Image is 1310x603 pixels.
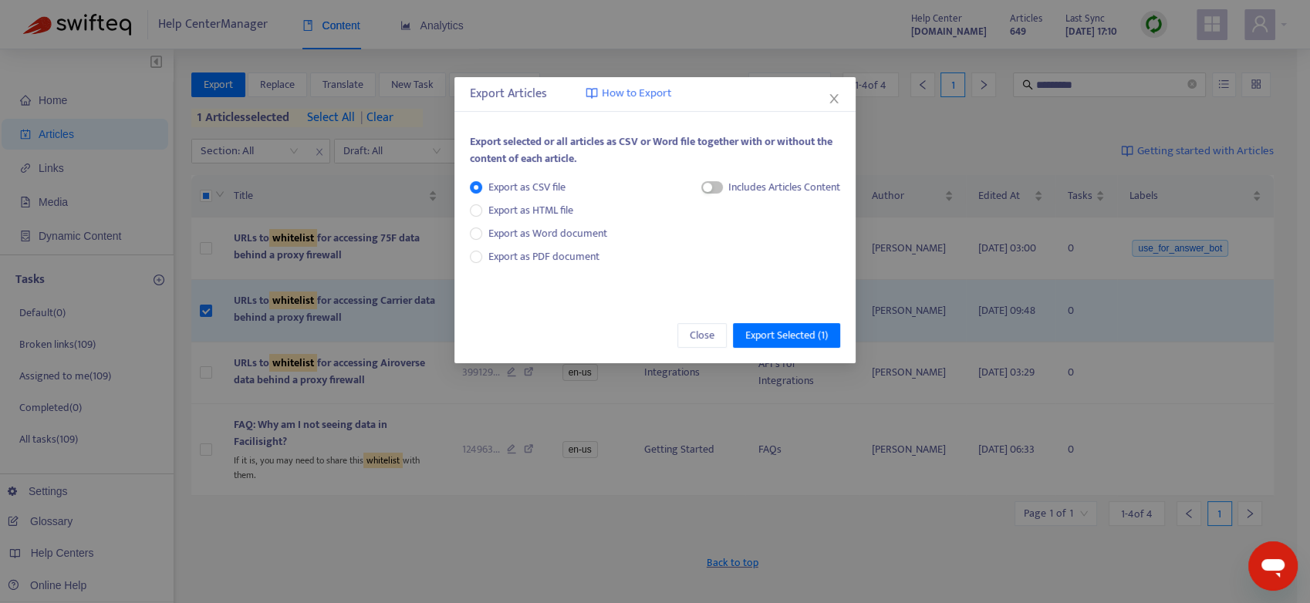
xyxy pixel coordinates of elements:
span: Export as CSV file [482,179,572,196]
span: How to Export [602,85,671,103]
div: Includes Articles Content [728,179,840,196]
span: Close [690,327,714,344]
span: Export Selected ( 1 ) [745,327,828,344]
button: Close [677,323,727,348]
div: Export Articles [470,85,840,103]
span: Export selected or all articles as CSV or Word file together with or without the content of each ... [470,133,832,167]
span: Export as PDF document [488,248,599,265]
span: close [828,93,840,105]
img: image-link [586,87,598,99]
span: Export as HTML file [482,202,579,219]
iframe: Button to launch messaging window [1248,541,1298,591]
span: Export as Word document [482,225,613,242]
button: Export Selected (1) [733,323,840,348]
a: How to Export [586,85,671,103]
button: Close [826,90,842,107]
